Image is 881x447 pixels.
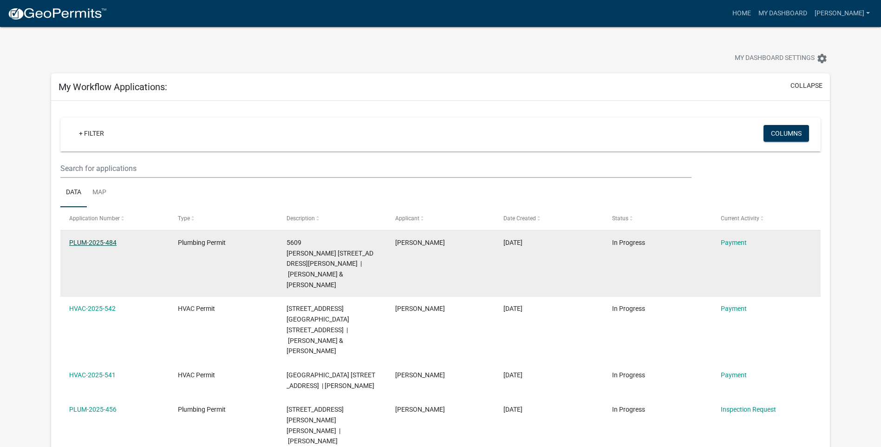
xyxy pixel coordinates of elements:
datatable-header-cell: Current Activity [712,207,821,230]
a: Home [729,5,755,22]
datatable-header-cell: Description [278,207,386,230]
span: Tom Drexler [395,239,445,246]
a: HVAC-2025-542 [69,305,116,312]
span: 5609 BAILEY GRANT 5609 Bailey Grant Road | Vales Robert A & Denise [287,239,373,289]
a: + Filter [72,125,111,142]
span: Type [178,215,190,222]
a: PLUM-2025-456 [69,406,117,413]
a: Payment [721,305,747,312]
span: In Progress [612,406,645,413]
span: Status [612,215,628,222]
a: Inspection Request [721,406,776,413]
span: Application Number [69,215,120,222]
span: 3012 NEW CHAPEL RD 3012 New Chapel Road | Pudlo Barbara & Combs Charles [287,305,349,355]
span: Tom Drexler [395,406,445,413]
span: Applicant [395,215,419,222]
span: 09/03/2025 [503,239,522,246]
datatable-header-cell: Applicant [386,207,495,230]
a: PLUM-2025-484 [69,239,117,246]
datatable-header-cell: Type [169,207,278,230]
span: Description [287,215,315,222]
datatable-header-cell: Status [603,207,712,230]
span: In Progress [612,239,645,246]
a: My Dashboard [755,5,811,22]
span: 09/02/2025 [503,305,522,312]
datatable-header-cell: Application Number [60,207,169,230]
span: Plumbing Permit [178,239,226,246]
input: Search for applications [60,159,692,178]
span: Date Created [503,215,536,222]
a: Payment [721,371,747,379]
span: 09/02/2025 [503,371,522,379]
span: 3436 ALVIN DR 3436 Alvin Drive | Bowlds Phillip [287,406,344,445]
span: 702 LAUREL DRIVE 702 Laurel Drive | Boling Jacqueline [287,371,375,389]
button: My Dashboard Settingssettings [727,49,835,67]
span: HVAC Permit [178,371,215,379]
button: Columns [764,125,809,142]
span: In Progress [612,371,645,379]
datatable-header-cell: Date Created [495,207,603,230]
span: In Progress [612,305,645,312]
i: settings [816,53,828,64]
h5: My Workflow Applications: [59,81,167,92]
span: Plumbing Permit [178,406,226,413]
button: collapse [790,81,822,91]
span: Tom Drexler [395,305,445,312]
a: Data [60,178,87,208]
a: HVAC-2025-541 [69,371,116,379]
a: Map [87,178,112,208]
span: Current Activity [721,215,759,222]
a: [PERSON_NAME] [811,5,874,22]
a: Payment [721,239,747,246]
span: 08/19/2025 [503,406,522,413]
span: My Dashboard Settings [735,53,815,64]
span: Tom Drexler [395,371,445,379]
span: HVAC Permit [178,305,215,312]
